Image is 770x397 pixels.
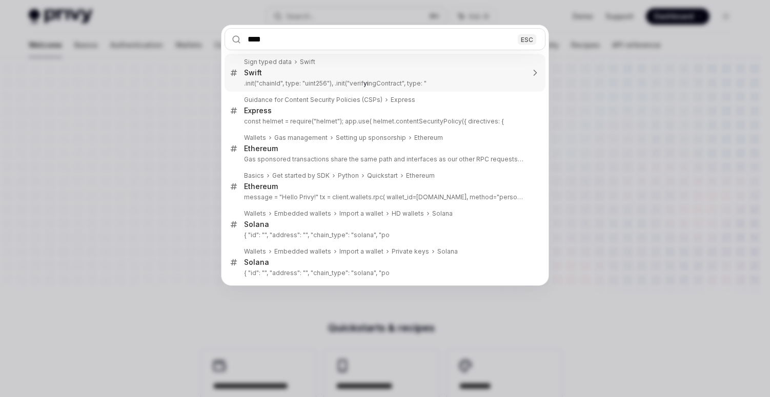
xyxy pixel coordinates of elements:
[244,68,262,77] div: Swift
[392,210,424,218] div: HD wallets
[306,269,390,277] your-wallet-address: ", "chain_type": "solana", "po
[244,193,524,201] p: message = "Hello Privy!" tx = client.wallets.rpc( wallet_id=[DOMAIN_NAME], method="personal_sign
[244,155,524,163] p: Gas sponsored transactions share the same path and interfaces as our other RPC requests. Learn more
[272,172,330,180] div: Get started by SDK
[244,220,269,229] div: Solana
[518,34,536,45] div: ESC
[265,269,390,277] privy-wallet-id: ", "address": "
[244,58,292,66] div: Sign typed data
[306,231,390,239] your-wallet-address: ", "chain_type": "solana", "po
[244,182,278,191] div: Ethereum
[338,172,359,180] div: Python
[339,247,383,256] div: Import a wallet
[414,134,443,142] div: Ethereum
[244,258,269,267] div: Solana
[432,210,453,218] div: Solana
[274,210,331,218] div: Embedded wallets
[244,144,278,153] div: Ethereum
[339,210,383,218] div: Import a wallet
[274,134,328,142] div: Gas management
[244,231,524,239] p: { "id": "
[363,79,369,87] b: yi
[392,247,429,256] div: Private keys
[437,247,458,256] div: Solana
[367,172,398,180] div: Quickstart
[244,117,524,126] p: const helmet = require("helmet"); app.use( helmet.contentSecurityPolicy({ directives: {
[244,210,266,218] div: Wallets
[265,231,390,239] privy-wallet-id: ", "address": "
[244,247,266,256] div: Wallets
[274,247,331,256] div: Embedded wallets
[336,134,406,142] div: Setting up sponsorship
[244,106,272,115] div: Express
[244,79,524,88] p: .init("chainId", type: "uint256"), .init("verif ngContract", type: "
[300,58,315,66] div: Swift
[406,172,435,180] div: Ethereum
[244,269,524,277] p: { "id": "
[244,172,264,180] div: Basics
[244,96,382,104] div: Guidance for Content Security Policies (CSPs)
[391,96,415,104] div: Express
[244,134,266,142] div: Wallets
